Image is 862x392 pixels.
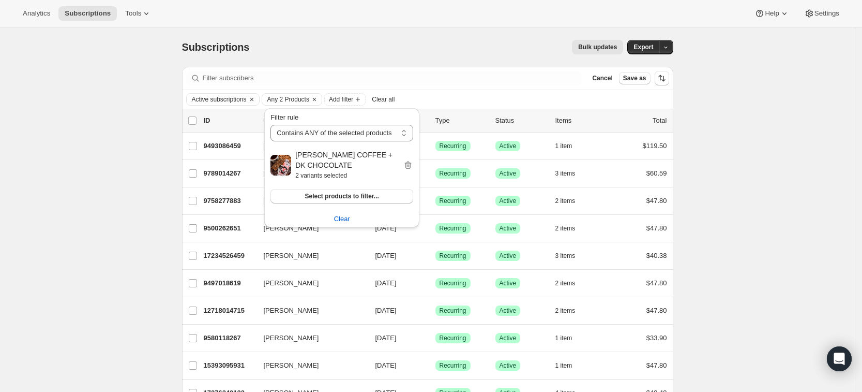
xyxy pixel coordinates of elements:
[270,189,413,204] button: Select products to filter
[375,307,397,314] span: [DATE]
[555,307,576,315] span: 2 items
[204,196,255,206] p: 9758277883
[204,194,667,208] div: 9758277883[PERSON_NAME][DATE]SuccessRecurringSuccessActive2 items$47.80
[633,43,653,51] span: Export
[372,95,395,104] span: Clear all
[440,334,466,342] span: Recurring
[204,333,255,343] p: 9580118267
[204,115,255,126] p: ID
[440,361,466,370] span: Recurring
[440,279,466,287] span: Recurring
[440,307,466,315] span: Recurring
[334,214,350,224] span: Clear
[440,252,466,260] span: Recurring
[368,93,399,106] button: Clear all
[588,72,616,84] button: Cancel
[309,94,320,105] button: Clear
[204,139,667,153] div: 9493086459[PERSON_NAME][DATE]SuccessRecurringSuccessActive1 item$119.50
[262,94,309,105] button: Any 2 Products
[623,74,646,82] span: Save as
[827,346,852,371] div: Open Intercom Messenger
[500,142,517,150] span: Active
[295,150,403,170] h2: [PERSON_NAME] COFFEE + DK CHOCOLATE
[329,95,353,104] span: Add filter
[258,302,361,319] button: [PERSON_NAME]
[119,6,158,21] button: Tools
[627,40,659,54] button: Export
[555,197,576,205] span: 2 items
[270,155,291,176] img: PIÑON COFFEE + DK CHOCOLATE
[258,330,361,346] button: [PERSON_NAME]
[23,9,50,18] span: Analytics
[204,276,667,291] div: 9497018619[PERSON_NAME][DATE]SuccessRecurringSuccessActive2 items$47.80
[555,224,576,233] span: 2 items
[270,113,298,121] span: Filter rule
[204,168,255,179] p: 9789014267
[814,9,839,18] span: Settings
[495,115,547,126] p: Status
[204,251,255,261] p: 17234526459
[555,279,576,287] span: 2 items
[646,169,667,177] span: $60.59
[655,71,669,85] button: Sort the results
[555,252,576,260] span: 3 items
[555,276,587,291] button: 2 items
[375,252,397,259] span: [DATE]
[204,306,255,316] p: 12718014715
[619,72,651,84] button: Save as
[435,115,487,126] div: Type
[375,334,397,342] span: [DATE]
[440,224,466,233] span: Recurring
[264,306,319,316] span: [PERSON_NAME]
[555,166,587,181] button: 3 items
[204,358,667,373] div: 15393095931[PERSON_NAME][DATE]SuccessRecurringSuccessActive1 item$47.80
[592,74,612,82] span: Cancel
[643,142,667,150] span: $119.50
[555,169,576,178] span: 3 items
[500,279,517,287] span: Active
[653,115,667,126] p: Total
[295,170,403,181] p: 2 variants selected
[204,141,255,151] p: 9493086459
[555,194,587,208] button: 2 items
[555,142,572,150] span: 1 item
[500,169,517,178] span: Active
[555,361,572,370] span: 1 item
[555,334,572,342] span: 1 item
[555,303,587,318] button: 2 items
[204,221,667,236] div: 9500262651[PERSON_NAME][DATE]SuccessRecurringSuccessActive2 items$47.80
[375,279,397,287] span: [DATE]
[646,334,667,342] span: $33.90
[500,197,517,205] span: Active
[192,95,247,104] span: Active subscriptions
[555,115,607,126] div: Items
[440,169,466,178] span: Recurring
[204,223,255,234] p: 9500262651
[264,333,319,343] span: [PERSON_NAME]
[258,275,361,292] button: [PERSON_NAME]
[798,6,845,21] button: Settings
[65,9,111,18] span: Subscriptions
[646,252,667,259] span: $40.38
[187,94,247,105] button: Active subscriptions
[500,252,517,260] span: Active
[264,251,319,261] span: [PERSON_NAME]
[578,43,617,51] span: Bulk updates
[646,224,667,232] span: $47.80
[264,360,319,371] span: [PERSON_NAME]
[204,360,255,371] p: 15393095931
[58,6,117,21] button: Subscriptions
[204,278,255,288] p: 9497018619
[555,331,584,345] button: 1 item
[555,249,587,263] button: 3 items
[500,307,517,315] span: Active
[500,361,517,370] span: Active
[646,279,667,287] span: $47.80
[324,93,366,106] button: Add filter
[17,6,56,21] button: Analytics
[264,211,419,227] button: Clear subscription product filter
[258,357,361,374] button: [PERSON_NAME]
[204,303,667,318] div: 12718014715[PERSON_NAME][DATE]SuccessRecurringSuccessActive2 items$47.80
[305,192,379,200] span: Select products to filter...
[204,166,667,181] div: 9789014267[PERSON_NAME][DATE]SuccessRecurringSuccessActive3 items$60.59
